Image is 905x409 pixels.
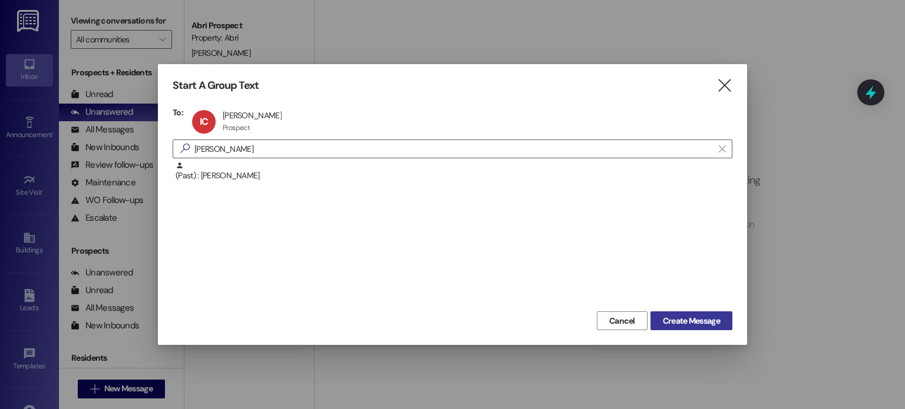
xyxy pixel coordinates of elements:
span: IC [200,115,208,128]
span: Create Message [663,315,720,327]
button: Create Message [650,311,732,330]
div: Prospect [223,123,250,132]
div: (Past) : [PERSON_NAME] [176,161,732,182]
i:  [719,144,725,154]
span: Cancel [609,315,635,327]
div: (Past) : [PERSON_NAME] [173,161,732,191]
i:  [176,142,194,155]
h3: Start A Group Text [173,79,259,92]
button: Cancel [597,311,648,330]
div: [PERSON_NAME] [223,110,282,121]
i:  [716,79,732,92]
h3: To: [173,107,183,118]
button: Clear text [713,140,732,158]
input: Search for any contact or apartment [194,141,713,157]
